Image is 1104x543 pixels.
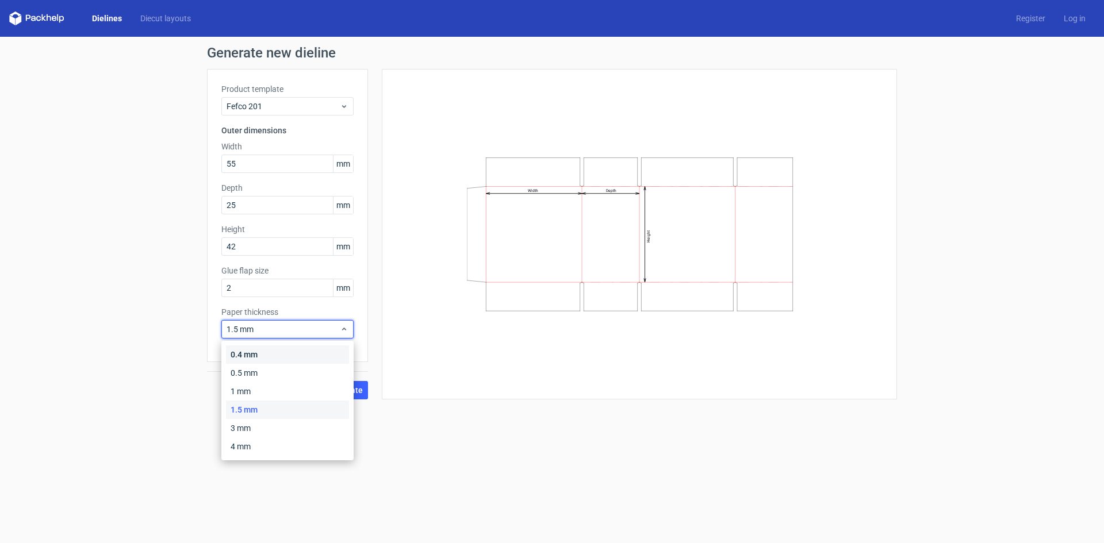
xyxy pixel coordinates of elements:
span: Fefco 201 [227,101,340,112]
h3: Outer dimensions [221,125,354,136]
div: 3 mm [226,419,349,437]
div: 1.5 mm [226,400,349,419]
label: Paper thickness [221,306,354,318]
span: mm [333,197,353,214]
a: Diecut layouts [131,13,200,24]
label: Width [221,141,354,152]
label: Glue flap size [221,265,354,276]
text: Height [646,230,651,242]
span: mm [333,155,353,172]
h1: Generate new dieline [207,46,897,60]
div: 0.5 mm [226,364,349,382]
div: 0.4 mm [226,345,349,364]
a: Register [1007,13,1055,24]
label: Product template [221,83,354,95]
text: Depth [606,188,616,193]
span: mm [333,238,353,255]
a: Dielines [83,13,131,24]
div: 4 mm [226,437,349,456]
span: 1.5 mm [227,324,340,335]
div: 1 mm [226,382,349,400]
a: Log in [1055,13,1095,24]
label: Depth [221,182,354,194]
span: mm [333,279,353,296]
text: Width [528,188,538,193]
label: Height [221,224,354,235]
